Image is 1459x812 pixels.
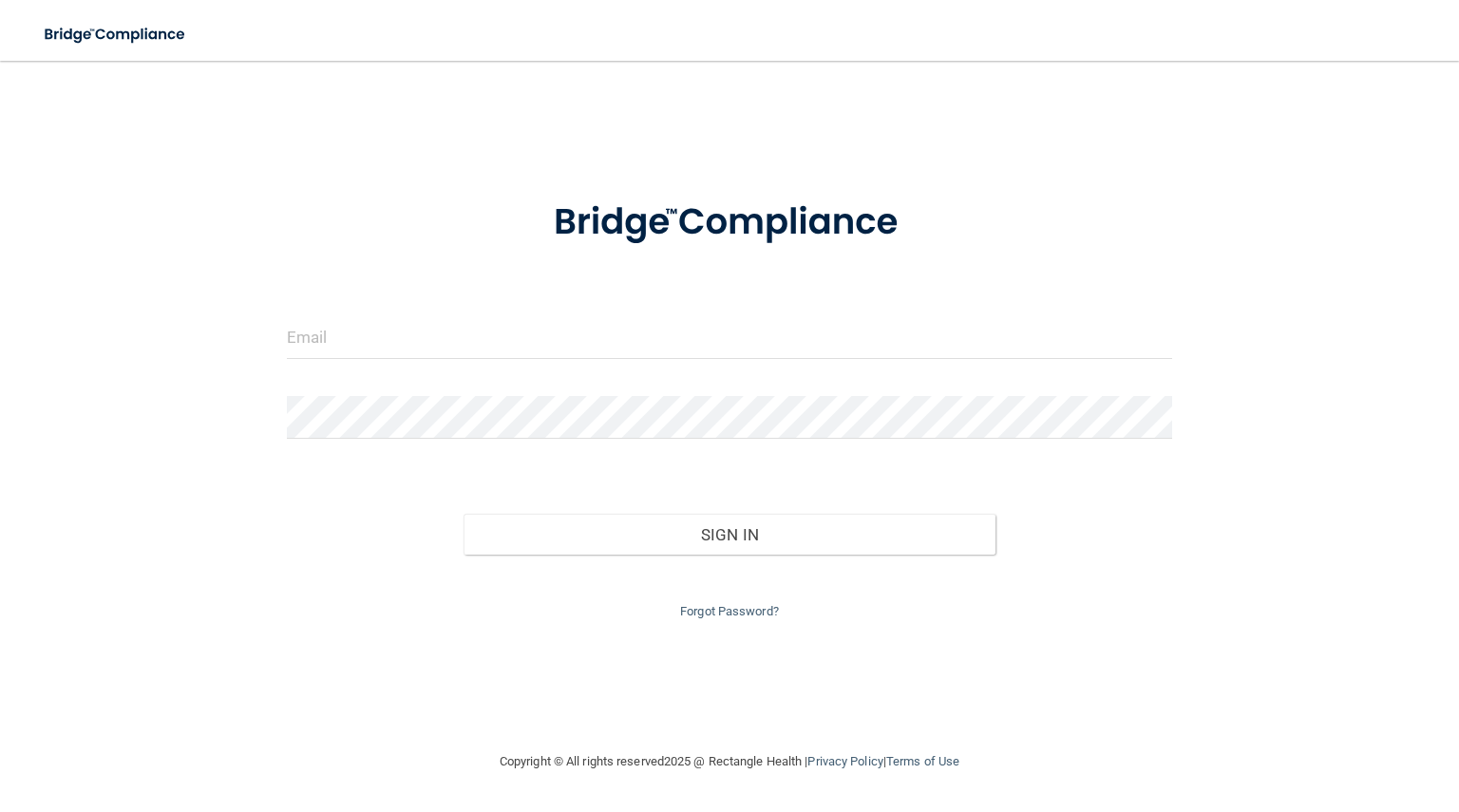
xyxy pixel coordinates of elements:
[680,604,779,618] a: Forgot Password?
[886,754,959,768] a: Terms of Use
[516,175,944,271] img: bridge_compliance_login_screen.278c3ca4.svg
[383,731,1076,792] div: Copyright © All rights reserved 2025 @ Rectangle Health | |
[807,754,882,768] a: Privacy Policy
[464,514,995,556] button: Sign In
[28,15,203,54] img: bridge_compliance_login_screen.278c3ca4.svg
[287,316,1172,359] input: Email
